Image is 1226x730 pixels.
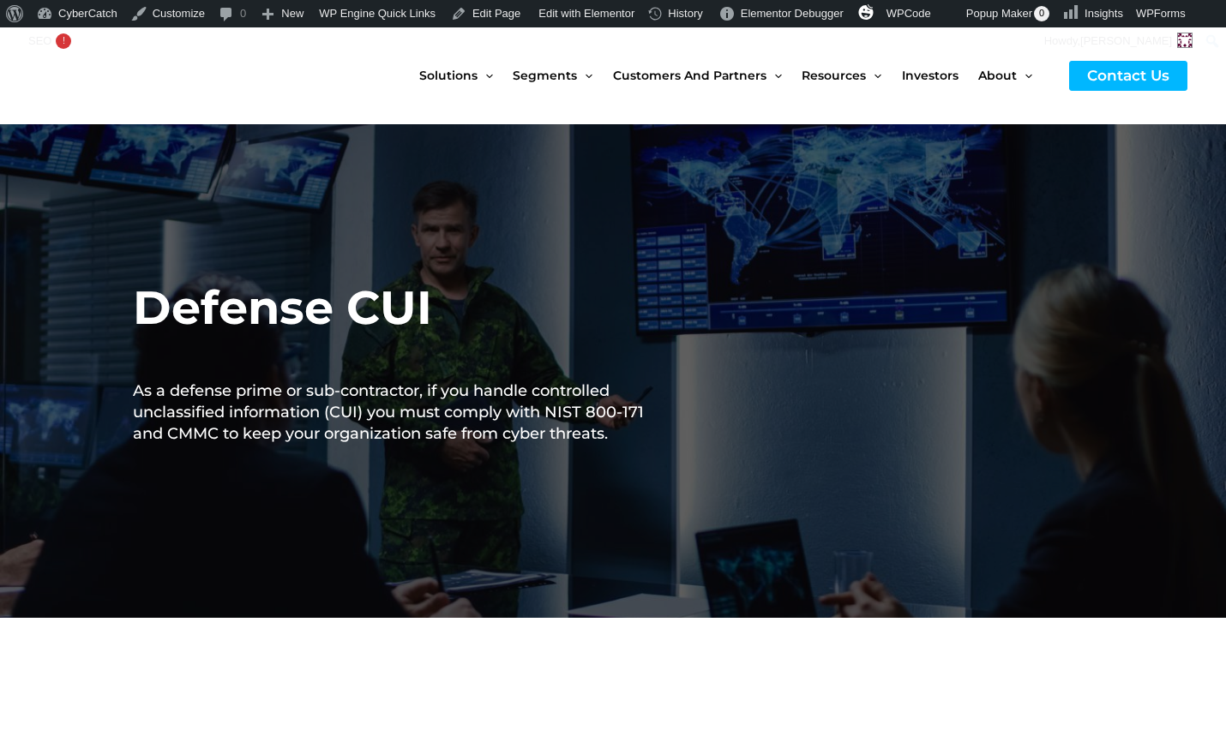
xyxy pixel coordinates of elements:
[133,278,650,338] h2: Defense CUI
[902,39,959,111] span: Investors
[1017,39,1032,111] span: Menu Toggle
[802,39,866,111] span: Resources
[1080,34,1172,47] span: [PERSON_NAME]
[1034,6,1049,21] span: 0
[766,39,782,111] span: Menu Toggle
[858,4,874,20] img: svg+xml;base64,PHN2ZyB4bWxucz0iaHR0cDovL3d3dy53My5vcmcvMjAwMC9zdmciIHZpZXdCb3g9IjAgMCAzMiAzMiI+PG...
[56,33,71,49] div: !
[577,39,592,111] span: Menu Toggle
[30,40,236,111] img: CyberCatch
[419,39,1052,111] nav: Site Navigation: New Main Menu
[28,34,51,47] span: SEO
[902,39,978,111] a: Investors
[419,39,478,111] span: Solutions
[478,39,493,111] span: Menu Toggle
[866,39,881,111] span: Menu Toggle
[978,39,1017,111] span: About
[1038,27,1199,55] a: Howdy,
[613,39,766,111] span: Customers and Partners
[1069,61,1187,91] a: Contact Us
[513,39,577,111] span: Segments
[133,380,650,446] h1: As a defense prime or sub-contractor, if you handle controlled unclassified information (CUI) you...
[538,7,634,20] span: Edit with Elementor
